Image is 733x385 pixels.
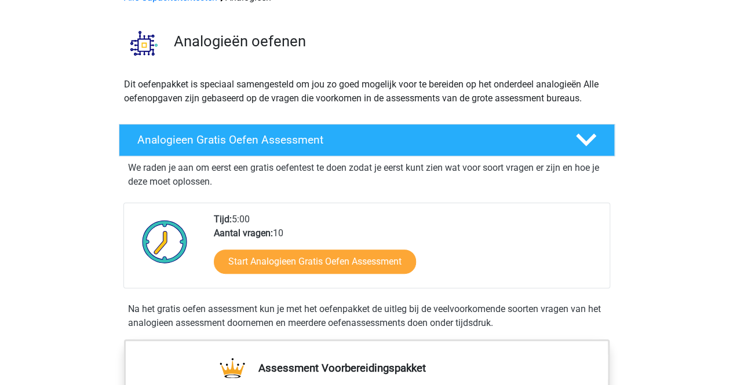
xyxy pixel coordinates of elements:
h4: Analogieen Gratis Oefen Assessment [137,133,557,146]
b: Tijd: [214,214,232,225]
a: Analogieen Gratis Oefen Assessment [114,124,619,156]
p: Dit oefenpakket is speciaal samengesteld om jou zo goed mogelijk voor te bereiden op het onderdee... [124,78,610,105]
div: 5:00 10 [205,212,609,288]
b: Aantal vragen: [214,228,273,239]
img: Klok [136,212,194,270]
h3: Analogieën oefenen [174,32,606,50]
p: We raden je aan om eerst een gratis oefentest te doen zodat je eerst kunt zien wat voor soort vra... [128,161,606,189]
a: Start Analogieen Gratis Oefen Assessment [214,250,416,274]
div: Na het gratis oefen assessment kun je met het oefenpakket de uitleg bij de veelvoorkomende soorte... [123,302,610,330]
img: analogieen [119,19,169,68]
